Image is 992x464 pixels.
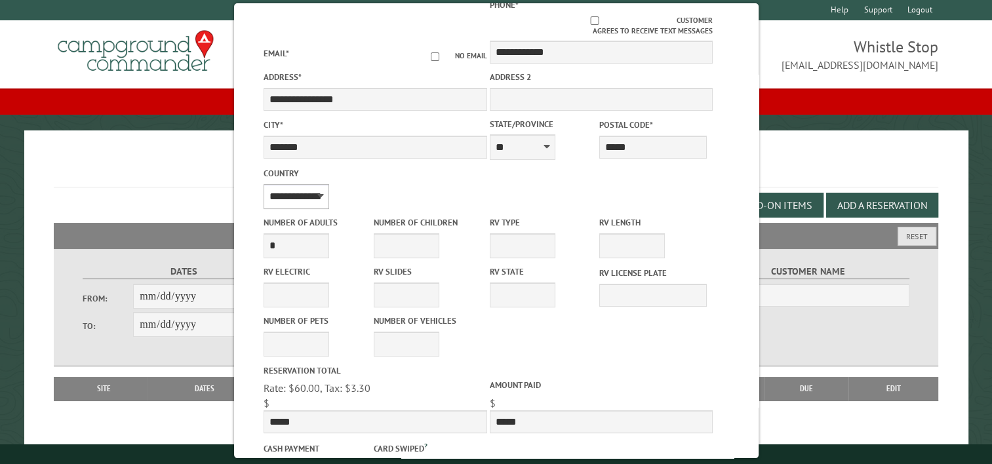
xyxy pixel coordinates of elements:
label: City [264,119,486,131]
label: No email [414,50,486,62]
label: Customer Name [706,264,910,279]
label: Country [264,167,486,180]
label: Card swiped [373,440,480,455]
label: From: [83,292,134,305]
label: RV Slides [373,265,480,278]
label: Postal Code [599,119,706,131]
label: Address [264,71,486,83]
th: Site [60,377,148,400]
button: Edit Add-on Items [711,193,823,218]
span: Rate: $60.00, Tax: $3.30 [264,381,370,395]
label: Number of Pets [264,315,370,327]
th: Due [764,377,848,400]
label: Cash payment [264,442,370,455]
h2: Filters [54,223,938,248]
label: Email [264,48,289,59]
th: Dates [148,377,262,400]
button: Reset [898,227,936,246]
label: Amount paid [489,379,712,391]
label: Number of Children [373,216,480,229]
label: RV License Plate [599,267,706,279]
input: No email [414,52,454,61]
label: State/Province [489,118,596,130]
th: Edit [848,377,938,400]
input: Customer agrees to receive text messages [512,16,677,25]
button: Add a Reservation [826,193,938,218]
img: Campground Commander [54,26,218,77]
label: Customer agrees to receive text messages [489,15,712,37]
label: RV Electric [264,265,370,278]
label: Reservation Total [264,364,486,377]
label: RV State [489,265,596,278]
a: ? [424,441,427,450]
label: RV Type [489,216,596,229]
label: Number of Adults [264,216,370,229]
label: Number of Vehicles [373,315,480,327]
label: Dates [83,264,287,279]
label: RV Length [599,216,706,229]
span: $ [489,396,495,410]
label: To: [83,320,134,332]
span: $ [264,396,269,410]
h1: Reservations [54,151,938,187]
label: Address 2 [489,71,712,83]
